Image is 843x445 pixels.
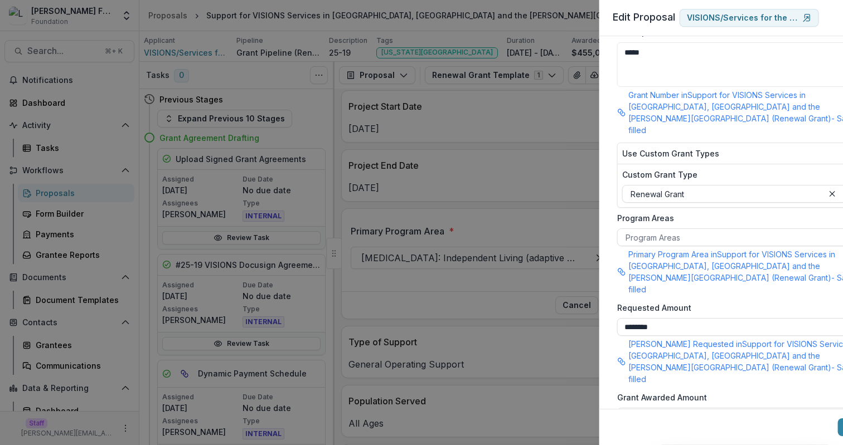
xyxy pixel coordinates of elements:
[826,187,839,201] div: Clear selected options
[613,11,675,23] span: Edit Proposal
[687,13,798,23] p: VISIONS/Services for the Blind and Visually Impaired
[680,9,819,27] a: VISIONS/Services for the Blind and Visually Impaired
[622,148,719,159] label: Use Custom Grant Types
